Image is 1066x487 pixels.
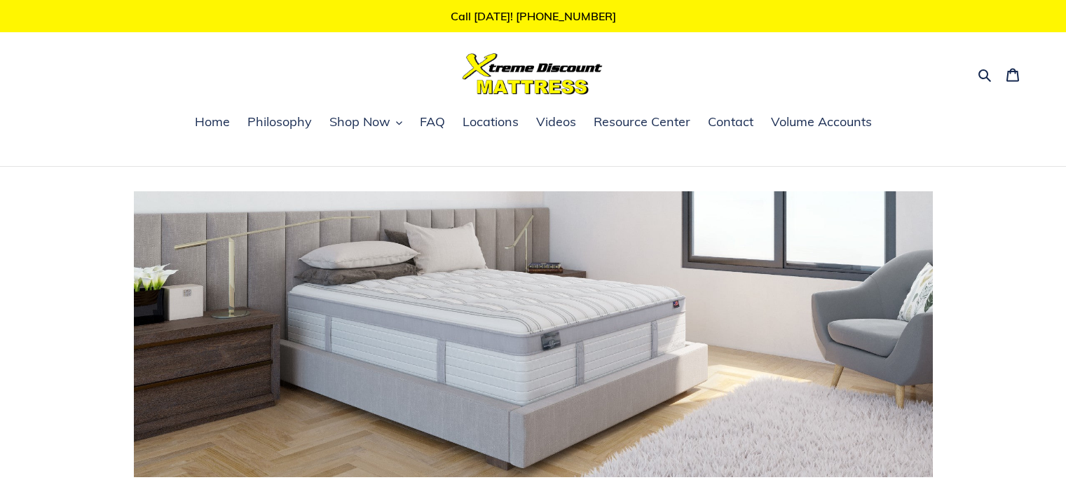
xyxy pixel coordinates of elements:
[329,114,390,130] span: Shop Now
[764,112,879,133] a: Volume Accounts
[701,112,760,133] a: Contact
[708,114,753,130] span: Contact
[456,112,526,133] a: Locations
[413,112,452,133] a: FAQ
[587,112,697,133] a: Resource Center
[463,114,519,130] span: Locations
[240,112,319,133] a: Philosophy
[134,191,933,477] img: pf-0a4ae499--Chittenden-Eastmanbedroom-.jpg
[771,114,872,130] span: Volume Accounts
[529,112,583,133] a: Videos
[188,112,237,133] a: Home
[322,112,409,133] button: Shop Now
[247,114,312,130] span: Philosophy
[594,114,690,130] span: Resource Center
[536,114,576,130] span: Videos
[195,114,230,130] span: Home
[420,114,445,130] span: FAQ
[463,53,603,95] img: Xtreme Discount Mattress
